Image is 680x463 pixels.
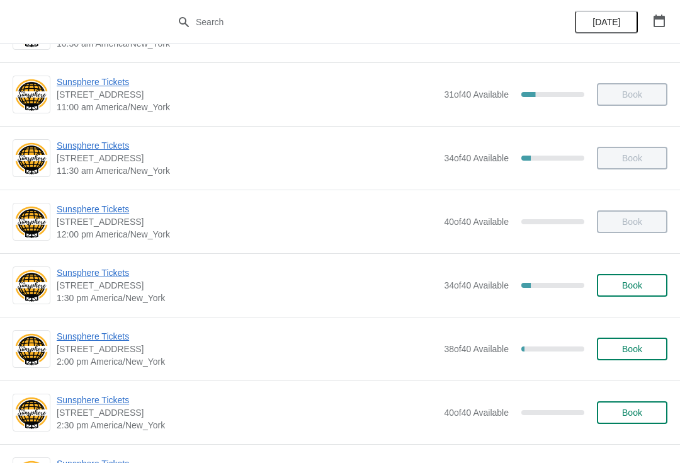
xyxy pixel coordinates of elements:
[13,141,50,176] img: Sunsphere Tickets | 810 Clinch Avenue, Knoxville, TN, USA | 11:30 am America/New_York
[592,17,620,27] span: [DATE]
[597,274,667,297] button: Book
[13,396,50,430] img: Sunsphere Tickets | 810 Clinch Avenue, Knoxville, TN, USA | 2:30 pm America/New_York
[597,338,667,360] button: Book
[57,101,438,113] span: 11:00 am America/New_York
[444,217,509,227] span: 40 of 40 Available
[13,268,50,303] img: Sunsphere Tickets | 810 Clinch Avenue, Knoxville, TN, USA | 1:30 pm America/New_York
[57,279,438,292] span: [STREET_ADDRESS]
[57,394,438,406] span: Sunsphere Tickets
[57,355,438,368] span: 2:00 pm America/New_York
[57,330,438,343] span: Sunsphere Tickets
[444,153,509,163] span: 34 of 40 Available
[57,228,438,241] span: 12:00 pm America/New_York
[622,408,642,418] span: Book
[57,215,438,228] span: [STREET_ADDRESS]
[57,343,438,355] span: [STREET_ADDRESS]
[57,139,438,152] span: Sunsphere Tickets
[597,401,667,424] button: Book
[57,266,438,279] span: Sunsphere Tickets
[57,152,438,164] span: [STREET_ADDRESS]
[57,164,438,177] span: 11:30 am America/New_York
[444,344,509,354] span: 38 of 40 Available
[13,332,50,367] img: Sunsphere Tickets | 810 Clinch Avenue, Knoxville, TN, USA | 2:00 pm America/New_York
[444,89,509,100] span: 31 of 40 Available
[195,11,510,33] input: Search
[13,205,50,239] img: Sunsphere Tickets | 810 Clinch Avenue, Knoxville, TN, USA | 12:00 pm America/New_York
[444,408,509,418] span: 40 of 40 Available
[575,11,638,33] button: [DATE]
[57,292,438,304] span: 1:30 pm America/New_York
[622,280,642,290] span: Book
[444,280,509,290] span: 34 of 40 Available
[57,406,438,419] span: [STREET_ADDRESS]
[13,77,50,112] img: Sunsphere Tickets | 810 Clinch Avenue, Knoxville, TN, USA | 11:00 am America/New_York
[57,88,438,101] span: [STREET_ADDRESS]
[57,76,438,88] span: Sunsphere Tickets
[57,203,438,215] span: Sunsphere Tickets
[622,344,642,354] span: Book
[57,419,438,432] span: 2:30 pm America/New_York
